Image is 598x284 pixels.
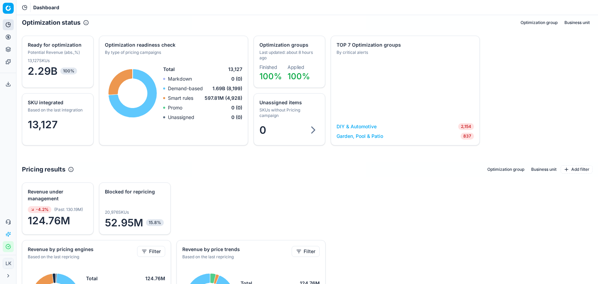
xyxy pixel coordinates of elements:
div: By critical alerts [337,50,473,55]
span: 124.76M [28,214,88,227]
div: Ready for optimization [28,42,86,48]
p: Markdown [168,75,192,82]
span: 1.69B (8,199) [212,85,242,92]
div: Potential Revenue (abs.,%) [28,50,86,55]
div: Revenue under management [28,188,86,202]
span: LK [3,258,13,269]
div: Unassigned items [259,99,318,106]
span: 13,127 [228,66,242,73]
span: 0 (0) [231,114,242,121]
span: Total [86,275,98,282]
p: Demand-based [168,85,203,92]
div: SKUs without Pricing campaign [259,107,318,118]
div: Based on the last repricing [182,254,290,260]
button: Business unit [562,19,593,27]
button: Business unit [528,165,559,174]
span: 0 (0) [231,75,242,82]
button: LK [3,258,14,269]
span: -4.2% [28,206,51,213]
div: Last updated: about 8 hours ago [259,50,318,61]
h2: Optimization status [22,18,81,27]
span: Total [163,66,175,73]
span: 13,127 SKUs [28,58,50,63]
span: 837 [461,133,474,140]
div: Based on the last repricing [28,254,136,260]
button: Add filter [561,165,593,174]
span: 2.29B [28,65,88,77]
span: 100% [259,71,282,81]
div: Optimization readiness check [105,42,241,48]
p: Promo [168,104,182,111]
button: Filter [292,246,320,257]
div: By type of pricing campaigns [105,50,241,55]
div: SKU integrated [28,99,86,106]
button: Optimization group [485,165,527,174]
span: 124.76M [145,275,165,282]
button: Optimization group [518,19,560,27]
div: TOP 7 Optimization groups [337,42,473,48]
a: DIY & Automotive [337,123,377,130]
span: 0 [259,124,266,136]
div: Blocked for repricing [105,188,163,195]
div: Revenue by price trends [182,246,290,253]
span: 13,127 [28,118,58,131]
span: ( Past : 130.19M ) [54,207,83,212]
span: Dashboard [33,4,59,11]
div: Based on the last integration [28,107,86,113]
span: 100% [288,71,310,81]
span: 2,154 [458,123,474,130]
span: 52.95M [105,216,165,229]
div: Optimization groups [259,42,318,48]
span: 15.8% [146,219,164,226]
p: Smart rules [168,95,193,102]
span: 0 (0) [231,104,242,111]
div: Revenue by pricing engines [28,246,136,253]
dt: Finished [259,65,282,70]
h2: Pricing results [22,165,65,174]
button: Filter [137,246,165,257]
span: 597.81M (4,928) [205,95,242,102]
nav: breadcrumb [33,4,59,11]
a: Garden, Pool & Patio [337,133,383,140]
p: Unassigned [168,114,194,121]
span: 20,976 SKUs [105,210,129,215]
dt: Applied [288,65,310,70]
span: 100% [60,68,77,74]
